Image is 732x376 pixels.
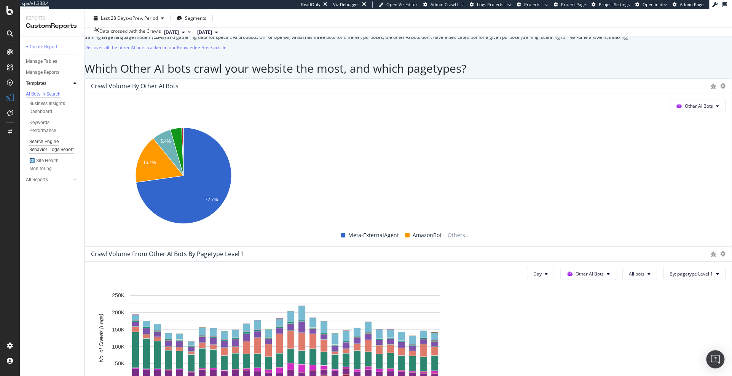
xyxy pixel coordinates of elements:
[174,12,209,24] button: Segments
[445,231,473,240] span: Others...
[115,361,125,367] text: 50K
[527,268,554,280] button: Day
[143,160,156,165] text: 16.4%
[26,43,57,51] div: + Create Report
[26,91,61,97] div: AI Bots in Search
[85,62,466,75] h2: Which Other AI bots crawl your website the most, and which pagetypes?
[26,80,71,88] a: Templates
[112,309,124,315] text: 200K
[29,138,79,154] a: Search Engine Behavior: Logs Report
[161,28,188,37] button: [DATE]
[29,100,73,116] div: Business Insights Dashboard
[26,15,78,22] div: Reports
[629,271,644,277] span: All bots
[91,250,244,258] div: Crawl Volume from Other AI Bots by pagetype Level 1
[670,100,726,112] button: Other AI Bots
[592,2,630,8] a: Project Settings
[706,350,724,368] div: Open Intercom Messenger
[423,2,464,8] a: Admin Crawl List
[26,176,71,184] a: All Reports
[517,2,548,8] a: Projects List
[561,2,586,7] span: Project Page
[160,139,171,144] text: 6.4%
[599,2,630,7] span: Project Settings
[91,82,179,90] div: Crawl Volume by Other AI Bots
[26,69,79,76] a: Manage Reports
[431,2,464,7] span: Admin Crawl List
[29,138,74,154] div: Search Engine Behavior: Logs Report
[560,268,616,280] button: Other AI Bots
[470,2,511,8] a: Logs Projects List
[99,28,161,37] div: Data crossed with the Crawls
[670,271,713,277] span: By: pagetype Level 1
[128,15,158,21] span: vs Prev. Period
[29,157,73,173] div: 🩻 Site Health Monitoring
[85,44,226,51] a: Discover all the other AI bots tracked in our Knowledge Base article
[188,28,194,35] span: vs
[29,119,79,135] a: Keywords Performance
[112,344,124,350] text: 100K
[348,231,399,240] span: Meta-ExternalAgent
[85,54,732,78] div: Which Other AI bots crawl your website the most, and which pagetypes?
[379,2,418,8] a: Open Viz Editor
[643,2,667,7] span: Open in dev
[533,271,542,277] span: Day
[685,103,713,109] span: Other AI Bots
[101,15,128,21] span: Last 28 Days
[112,327,124,333] text: 150K
[413,231,442,240] span: AmazonBot
[26,91,79,98] a: AI Bots in Search
[680,2,703,7] span: Admin Page
[91,124,276,231] svg: A chart.
[112,292,124,298] text: 250K
[26,22,78,30] div: CustomReports
[386,2,418,7] span: Open Viz Editor
[301,2,322,8] div: ReadOnly:
[673,2,703,8] a: Admin Page
[185,15,206,21] span: Segments
[524,2,548,7] span: Projects List
[29,119,72,135] div: Keywords Performance
[85,78,732,246] div: Crawl Volume by Other AI BotsOther AI BotsA chart.Meta-ExternalAgentAmazonBotOthers...
[710,84,716,89] div: bug
[26,43,79,51] a: + Create Report
[29,157,79,173] a: 🩻 Site Health Monitoring
[333,2,360,8] div: Viz Debugger:
[197,29,212,36] span: 2025 Sep. 5th
[91,12,167,24] button: Last 28 DaysvsPrev. Period
[26,69,59,76] div: Manage Reports
[663,268,726,280] button: By: pagetype Level 1
[554,2,586,8] a: Project Page
[26,57,57,65] div: Manage Tables
[26,57,79,65] a: Manage Tables
[205,198,218,203] text: 72.7%
[98,314,104,363] text: No. of Crawls (Logs)
[710,252,716,257] div: bug
[576,271,604,277] span: Other AI Bots
[622,268,657,280] button: All bots
[635,2,667,8] a: Open in dev
[26,80,46,88] div: Templates
[26,176,48,184] div: All Reports
[477,2,511,7] span: Logs Projects List
[194,28,221,37] button: [DATE]
[29,100,79,116] a: Business Insights Dashboard
[164,29,179,36] span: 2025 Oct. 2nd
